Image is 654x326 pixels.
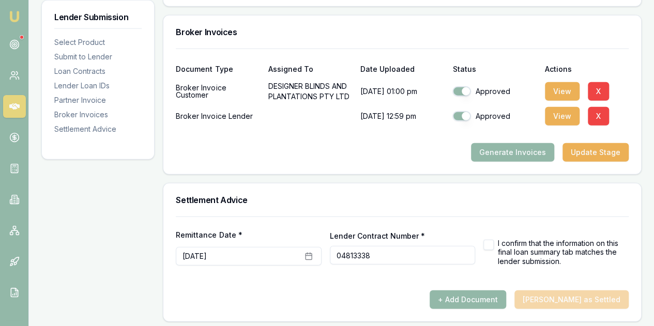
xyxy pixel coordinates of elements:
[54,110,142,120] div: Broker Invoices
[562,143,629,162] button: Update Stage
[330,231,425,240] label: Lender Contract Number *
[588,107,609,126] button: X
[452,111,536,121] div: Approved
[430,290,506,309] button: + Add Document
[268,81,352,102] p: DESIGNER BLINDS AND PLANTATIONS PTY LTD
[452,66,536,73] div: Status
[176,66,260,73] div: Document Type
[176,196,629,204] h3: Settlement Advice
[176,28,629,36] h3: Broker Invoices
[545,107,580,126] button: View
[8,10,21,23] img: emu-icon-u.png
[545,82,580,101] button: View
[54,124,142,134] div: Settlement Advice
[268,66,352,73] div: Assigned To
[176,106,260,127] div: Broker Invoice Lender
[54,95,142,105] div: Partner Invoice
[452,86,536,97] div: Approved
[545,66,629,73] div: Actions
[360,106,444,127] p: [DATE] 12:59 pm
[471,143,554,162] button: Generate Invoices
[498,239,629,266] label: I confirm that the information on this final loan summary tab matches the lender submission.
[176,231,321,239] label: Remittance Date *
[588,82,609,101] button: X
[54,37,142,48] div: Select Product
[360,81,444,102] p: [DATE] 01:00 pm
[54,13,142,21] h3: Lender Submission
[176,81,260,102] div: Broker Invoice Customer
[54,66,142,76] div: Loan Contracts
[54,81,142,91] div: Lender Loan IDs
[176,247,321,266] button: [DATE]
[360,66,444,73] div: Date Uploaded
[54,52,142,62] div: Submit to Lender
